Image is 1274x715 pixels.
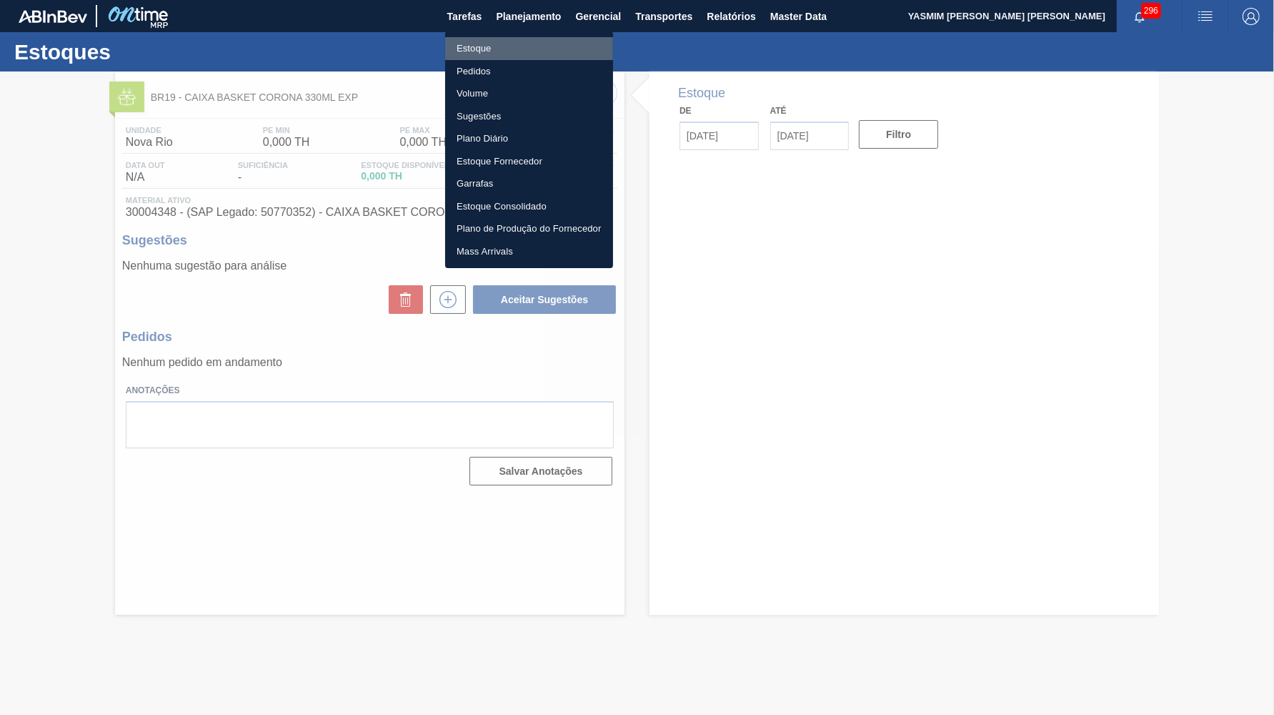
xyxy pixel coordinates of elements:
a: Plano Diário [445,127,613,150]
a: Mass Arrivals [445,240,613,263]
a: Estoque Consolidado [445,195,613,218]
a: Volume [445,82,613,105]
a: Plano de Produção do Fornecedor [445,217,613,240]
a: Estoque Fornecedor [445,150,613,173]
a: Pedidos [445,60,613,83]
a: Sugestões [445,105,613,128]
a: Estoque [445,37,613,60]
a: Garrafas [445,172,613,195]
